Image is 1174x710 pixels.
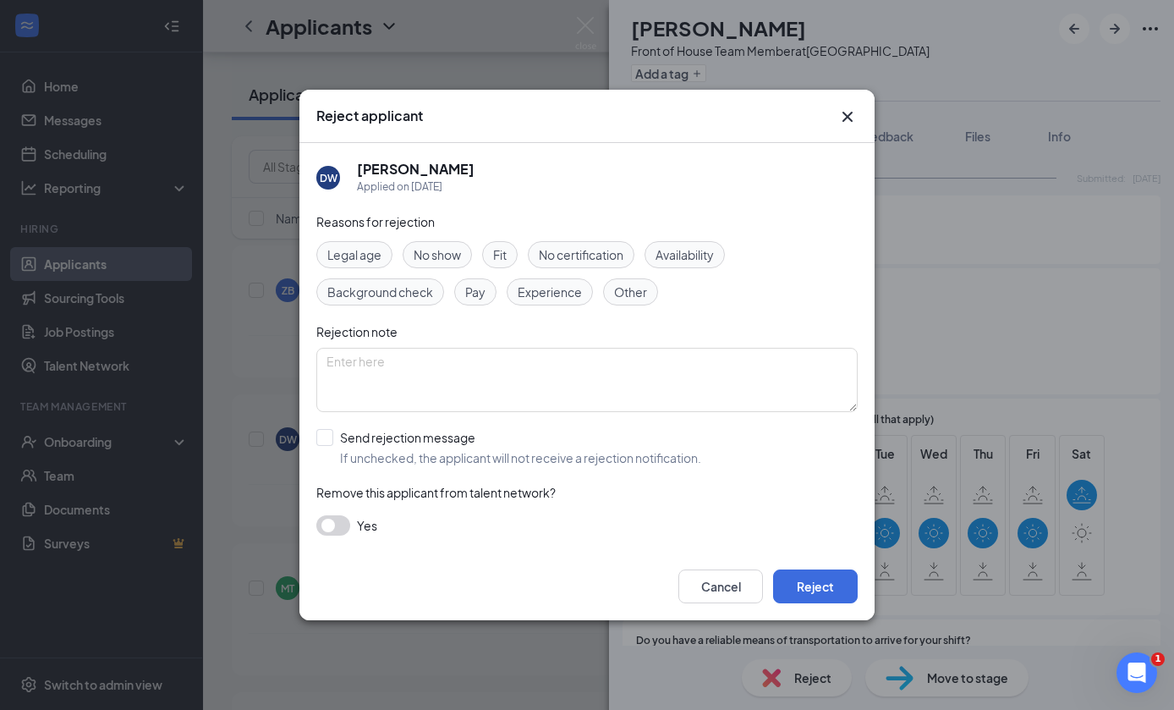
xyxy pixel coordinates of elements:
span: No certification [539,245,623,264]
span: Other [614,283,647,301]
span: Fit [493,245,507,264]
h3: Reject applicant [316,107,423,125]
span: No show [414,245,461,264]
span: Experience [518,283,582,301]
span: Availability [656,245,714,264]
div: Applied on [DATE] [357,179,475,195]
svg: Cross [837,107,858,127]
h5: [PERSON_NAME] [357,160,475,179]
button: Close [837,107,858,127]
span: Reasons for rejection [316,214,435,229]
span: Yes [357,515,377,536]
div: DW [320,171,337,185]
button: Cancel [678,570,763,603]
span: Remove this applicant from talent network? [316,485,556,500]
span: 1 [1151,652,1165,666]
span: Pay [465,283,486,301]
span: Legal age [327,245,381,264]
span: Background check [327,283,433,301]
iframe: Intercom live chat [1116,652,1157,693]
span: Rejection note [316,324,398,339]
button: Reject [773,570,858,603]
